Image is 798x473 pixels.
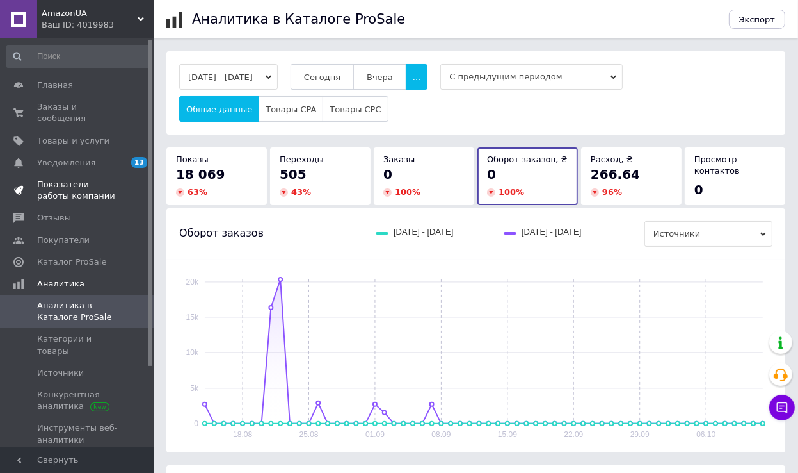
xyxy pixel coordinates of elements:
span: Уведомления [37,157,95,169]
button: [DATE] - [DATE] [179,64,278,90]
button: Сегодня [291,64,354,90]
text: 18.08 [233,430,252,439]
button: Товары CPC [323,96,388,122]
text: 01.09 [365,430,385,439]
button: Экспорт [729,10,785,29]
button: Чат с покупателем [769,395,795,420]
button: Вчера [353,64,406,90]
span: Заказы [383,154,415,164]
text: 08.09 [432,430,451,439]
text: 15.09 [498,430,517,439]
span: Аналитика [37,278,84,290]
span: 13 [131,157,147,168]
span: Сегодня [304,72,340,82]
span: Показатели работы компании [37,179,118,202]
span: Оборот заказов, ₴ [487,154,568,164]
span: Покупатели [37,235,90,246]
span: 100 % [499,187,524,197]
span: Расход, ₴ [591,154,633,164]
span: Оборот заказов [179,226,264,240]
span: Товары и услуги [37,135,109,147]
span: Экспорт [739,15,775,24]
span: Переходы [280,154,324,164]
span: Аналитика в Каталоге ProSale [37,300,118,323]
text: 10k [186,348,199,357]
span: 0 [383,167,392,182]
span: Категории и товары [37,333,118,356]
span: 100 % [395,187,420,197]
div: Ваш ID: 4019983 [42,19,154,31]
span: Конкурентная аналитика [37,389,118,412]
span: 43 % [291,187,311,197]
span: 18 069 [176,167,225,182]
span: Источники [37,367,84,379]
span: ... [413,72,420,82]
span: Каталог ProSale [37,256,106,268]
button: Общие данные [179,96,259,122]
span: Инструменты веб-аналитики [37,422,118,445]
span: Общие данные [186,104,252,114]
span: Источники [644,221,772,247]
span: Заказы и сообщения [37,101,118,124]
text: 25.08 [299,430,319,439]
text: 22.09 [564,430,584,439]
span: 63 % [188,187,207,197]
span: Отзывы [37,212,71,224]
text: 5k [190,384,199,393]
span: Товары CPC [330,104,381,114]
text: 29.09 [630,430,650,439]
span: Вчера [367,72,393,82]
button: Товары CPA [259,96,323,122]
text: 0 [194,419,198,428]
span: 505 [280,167,307,182]
text: 15k [186,313,199,322]
h1: Аналитика в Каталоге ProSale [192,12,405,27]
input: Поиск [6,45,151,68]
span: С предыдущим периодом [440,64,623,90]
span: Товары CPA [266,104,316,114]
span: Главная [37,79,73,91]
span: 266.64 [591,167,640,182]
text: 20k [186,278,199,286]
span: Просмотр контактов [694,154,740,176]
span: AmazonUA [42,8,138,19]
span: Показы [176,154,209,164]
button: ... [406,64,427,90]
text: 06.10 [696,430,715,439]
span: 0 [487,167,496,182]
span: 0 [694,182,703,197]
span: 96 % [602,187,622,197]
